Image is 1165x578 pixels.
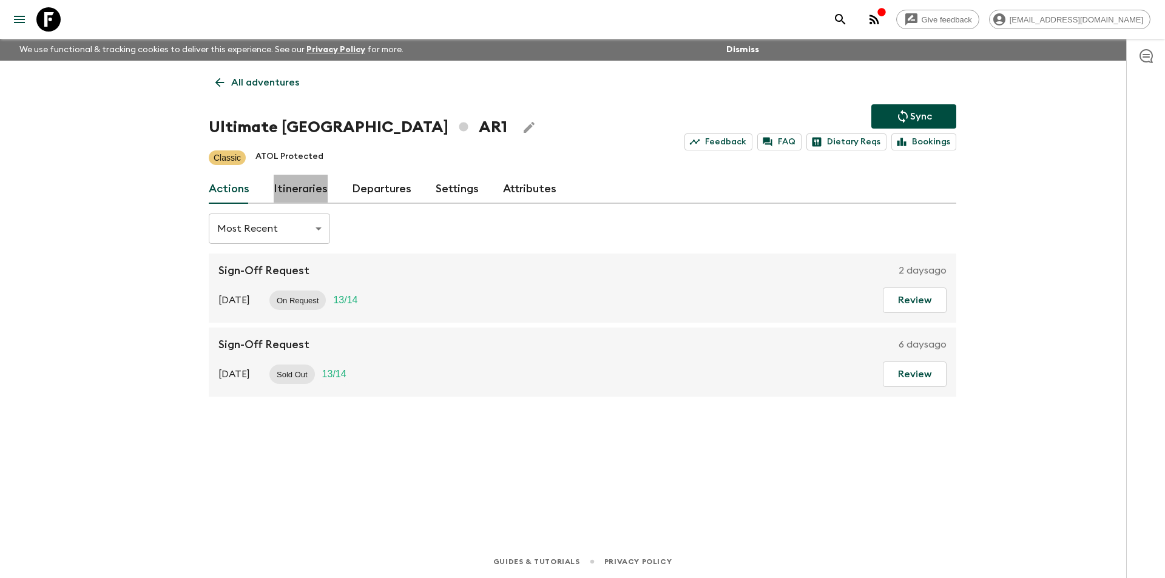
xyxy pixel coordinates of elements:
[209,212,330,246] div: Most Recent
[218,337,309,352] p: Sign-Off Request
[269,296,326,305] span: On Request
[218,293,250,307] p: [DATE]
[209,175,249,204] a: Actions
[436,175,479,204] a: Settings
[915,15,979,24] span: Give feedback
[891,133,956,150] a: Bookings
[274,175,328,204] a: Itineraries
[806,133,886,150] a: Dietary Reqs
[910,109,932,124] p: Sync
[828,7,853,32] button: search adventures
[218,263,309,278] p: Sign-Off Request
[989,10,1150,29] div: [EMAIL_ADDRESS][DOMAIN_NAME]
[896,10,979,29] a: Give feedback
[269,370,315,379] span: Sold Out
[352,175,411,204] a: Departures
[684,133,752,150] a: Feedback
[604,555,672,568] a: Privacy Policy
[899,337,947,352] p: 6 days ago
[326,291,365,310] div: Trip Fill
[1003,15,1150,24] span: [EMAIL_ADDRESS][DOMAIN_NAME]
[723,41,762,58] button: Dismiss
[322,367,346,381] p: 13 / 14
[218,367,250,381] p: [DATE]
[209,115,507,139] h1: Ultimate [GEOGRAPHIC_DATA] AR1
[7,7,32,32] button: menu
[757,133,802,150] a: FAQ
[871,104,956,129] button: Sync adventure departures to the booking engine
[883,361,947,387] button: Review
[493,555,580,568] a: Guides & Tutorials
[333,293,357,307] p: 13 / 14
[231,75,299,90] p: All adventures
[255,150,323,165] p: ATOL Protected
[214,152,241,164] p: Classic
[899,263,947,278] p: 2 days ago
[15,39,408,61] p: We use functional & tracking cookies to deliver this experience. See our for more.
[315,365,354,384] div: Trip Fill
[883,287,947,313] button: Review
[306,45,365,54] a: Privacy Policy
[503,175,556,204] a: Attributes
[517,115,541,139] button: Edit Adventure Title
[209,70,306,95] a: All adventures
